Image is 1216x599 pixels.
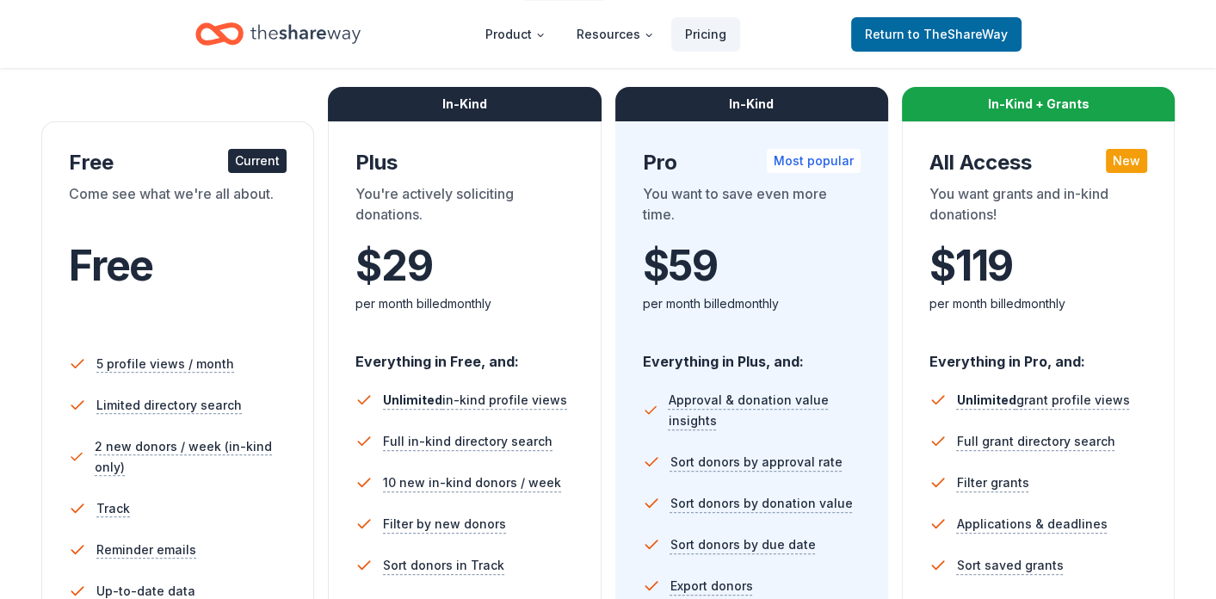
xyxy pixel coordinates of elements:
[383,431,552,452] span: Full in-kind directory search
[383,472,561,493] span: 10 new in-kind donors / week
[929,183,1147,232] div: You want grants and in-kind donations!
[957,472,1029,493] span: Filter grants
[643,183,861,232] div: You want to save even more time.
[957,514,1108,534] span: Applications & deadlines
[957,392,1016,407] span: Unlimited
[383,392,567,407] span: in-kind profile views
[1106,149,1147,173] div: New
[669,390,861,431] span: Approval & donation value insights
[69,240,153,291] span: Free
[472,14,740,54] nav: Main
[670,534,816,555] span: Sort donors by due date
[355,149,573,176] div: Plus
[69,183,287,232] div: Come see what we're all about.
[195,14,361,54] a: Home
[383,555,504,576] span: Sort donors in Track
[929,337,1147,373] div: Everything in Pro, and:
[96,540,196,560] span: Reminder emails
[472,17,559,52] button: Product
[865,24,1008,45] span: Return
[670,493,853,514] span: Sort donors by donation value
[383,514,506,534] span: Filter by new donors
[929,293,1147,314] div: per month billed monthly
[902,87,1175,121] div: In-Kind + Grants
[767,149,861,173] div: Most popular
[96,395,242,416] span: Limited directory search
[957,555,1064,576] span: Sort saved grants
[851,17,1022,52] a: Returnto TheShareWay
[355,293,573,314] div: per month billed monthly
[670,576,753,596] span: Export donors
[908,27,1008,41] span: to TheShareWay
[929,242,1013,290] span: $ 119
[643,149,861,176] div: Pro
[615,87,888,121] div: In-Kind
[643,337,861,373] div: Everything in Plus, and:
[96,354,234,374] span: 5 profile views / month
[929,149,1147,176] div: All Access
[96,498,130,519] span: Track
[355,337,573,373] div: Everything in Free, and:
[69,149,287,176] div: Free
[563,17,668,52] button: Resources
[643,242,718,290] span: $ 59
[355,183,573,232] div: You're actively soliciting donations.
[957,431,1115,452] span: Full grant directory search
[670,452,843,472] span: Sort donors by approval rate
[328,87,601,121] div: In-Kind
[228,149,287,173] div: Current
[95,436,287,478] span: 2 new donors / week (in-kind only)
[957,392,1130,407] span: grant profile views
[355,242,432,290] span: $ 29
[671,17,740,52] a: Pricing
[383,392,442,407] span: Unlimited
[643,293,861,314] div: per month billed monthly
